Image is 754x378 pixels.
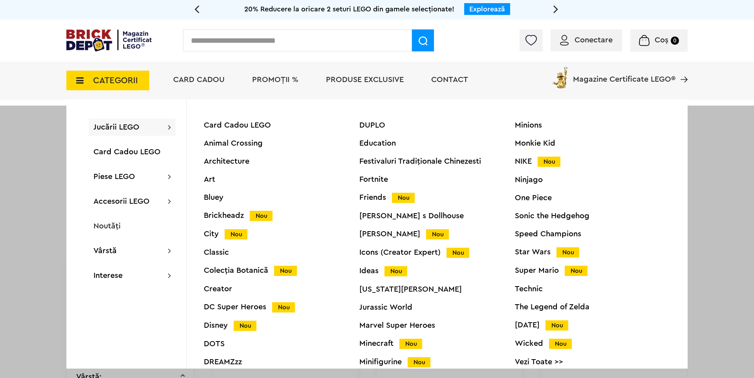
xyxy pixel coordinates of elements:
a: Card Cadou [173,76,225,84]
a: Produse exclusive [326,76,404,84]
a: Magazine Certificate LEGO® [675,65,688,73]
small: 0 [671,37,679,45]
a: Explorează [469,5,505,13]
span: Conectare [575,36,613,44]
span: 20% Reducere la oricare 2 seturi LEGO din gamele selecționate! [244,5,454,13]
a: Contact [431,76,468,84]
a: Conectare [560,36,613,44]
span: CATEGORII [93,76,138,85]
span: Coș [655,36,668,44]
span: Magazine Certificate LEGO® [573,65,675,83]
a: PROMOȚII % [252,76,298,84]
